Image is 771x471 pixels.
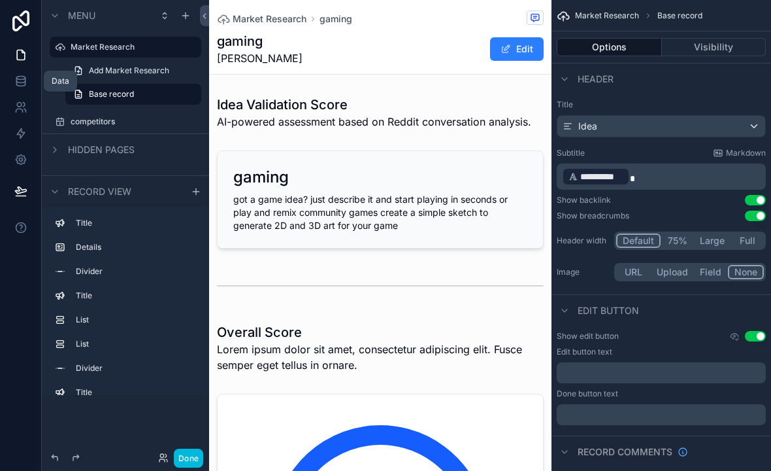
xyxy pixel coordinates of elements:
[71,42,193,52] label: Market Research
[65,84,201,105] a: Base record
[557,331,619,341] label: Show edit button
[71,116,193,127] label: competitors
[217,32,303,50] h1: gaming
[557,38,662,56] button: Options
[575,10,639,21] span: Market Research
[76,290,191,301] label: Title
[52,76,69,86] div: Data
[557,389,618,399] label: Done button text
[76,266,191,277] label: Divider
[557,235,609,246] label: Header width
[89,65,169,76] span: Add Market Research
[68,185,131,198] span: Record view
[661,234,694,248] button: 75%
[713,148,766,158] a: Markdown
[68,143,135,156] span: Hidden pages
[557,362,766,383] div: scrollable content
[68,9,95,22] span: Menu
[89,89,134,99] span: Base record
[557,148,585,158] label: Subtitle
[76,387,191,398] label: Title
[616,265,651,279] button: URL
[662,38,766,56] button: Visibility
[651,265,694,279] button: Upload
[694,265,729,279] button: Field
[76,315,191,325] label: List
[578,304,639,317] span: Edit button
[557,347,612,357] label: Edit button text
[76,339,191,349] label: List
[42,207,209,395] div: scrollable content
[657,10,702,21] span: Base record
[557,115,766,137] button: Idea
[728,265,764,279] button: None
[578,445,672,459] span: Record comments
[233,12,306,26] span: Market Research
[578,73,614,86] span: Header
[557,211,629,221] div: Show breadcrumbs
[694,234,730,248] button: Large
[217,50,303,66] span: [PERSON_NAME]
[320,12,352,26] a: gaming
[557,404,766,425] div: scrollable content
[217,12,306,26] a: Market Research
[490,37,544,61] button: Edit
[726,148,766,158] span: Markdown
[578,120,597,133] span: Idea
[174,449,203,468] button: Done
[616,234,661,248] button: Default
[76,242,191,253] label: Details
[557,195,611,205] div: Show backlink
[557,267,609,277] label: Image
[76,218,191,228] label: Title
[557,164,766,190] div: scrollable content
[730,234,764,248] button: Full
[76,363,191,374] label: Divider
[557,99,766,110] label: Title
[65,60,201,81] a: Add Market Research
